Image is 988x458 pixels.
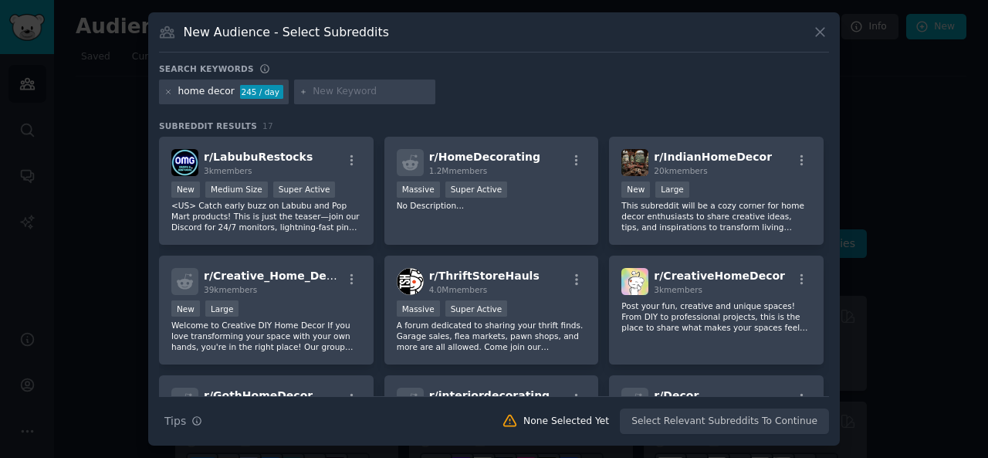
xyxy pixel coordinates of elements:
div: Massive [397,182,440,198]
img: LabubuRestocks [171,149,198,176]
span: r/ Decor [654,389,699,402]
img: ThriftStoreHauls [397,268,424,295]
span: 3k members [204,166,252,175]
span: r/ IndianHomeDecor [654,151,772,163]
div: New [171,300,200,317]
img: IndianHomeDecor [621,149,648,176]
span: Tips [164,413,186,429]
p: Welcome to Creative DIY Home Decor If you love transforming your space with your own hands, you'r... [171,320,361,352]
span: 17 [262,121,273,131]
p: A forum dedicated to sharing your thrift finds. Garage sales, flea markets, pawn shops, and more ... [397,320,587,352]
div: New [621,182,650,198]
div: Large [655,182,689,198]
div: Large [205,300,239,317]
p: <US> Catch early buzz on Labubu and Pop Mart products! This is just the teaser—join our Discord f... [171,200,361,232]
span: r/ interiordecorating [429,389,550,402]
div: Super Active [273,182,336,198]
span: r/ Creative_Home_Decor [204,270,346,282]
div: home decor [178,85,235,99]
button: Tips [159,408,208,435]
span: 20k members [654,166,707,175]
span: r/ HomeDecorating [429,151,540,163]
div: 245 / day [240,85,283,99]
div: Super Active [445,182,508,198]
div: Medium Size [205,182,268,198]
span: r/ CreativeHomeDecor [654,270,785,282]
span: r/ LabubuRestocks [204,151,313,163]
span: 4.0M members [429,285,488,294]
span: 39k members [204,285,257,294]
p: No Description... [397,200,587,211]
span: Subreddit Results [159,120,257,131]
div: New [171,182,200,198]
h3: New Audience - Select Subreddits [184,24,389,40]
p: Post your fun, creative and unique spaces! From DIY to professional projects, this is the place t... [621,300,811,333]
input: New Keyword [313,85,430,99]
div: Massive [397,300,440,317]
h3: Search keywords [159,63,254,74]
span: r/ ThriftStoreHauls [429,270,540,282]
img: CreativeHomeDecor [621,268,648,295]
div: None Selected Yet [523,415,609,429]
span: 1.2M members [429,166,488,175]
p: This subreddit will be a cozy corner for home decor enthusiasts to share creative ideas, tips, an... [621,200,811,232]
div: Super Active [445,300,508,317]
span: r/ GothHomeDecor [204,389,313,402]
span: 3k members [654,285,702,294]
